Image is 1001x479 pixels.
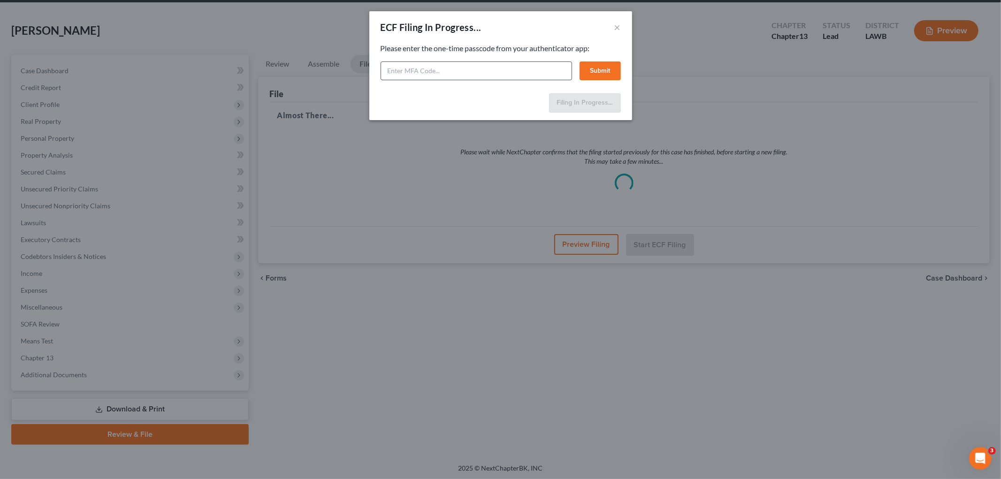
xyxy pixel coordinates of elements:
[614,22,621,33] button: ×
[969,447,992,470] iframe: Intercom live chat
[549,93,621,113] button: Filing In Progress...
[988,447,996,455] span: 3
[381,43,621,54] p: Please enter the one-time passcode from your authenticator app:
[381,21,481,34] div: ECF Filing In Progress...
[381,61,572,80] input: Enter MFA Code...
[580,61,621,80] button: Submit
